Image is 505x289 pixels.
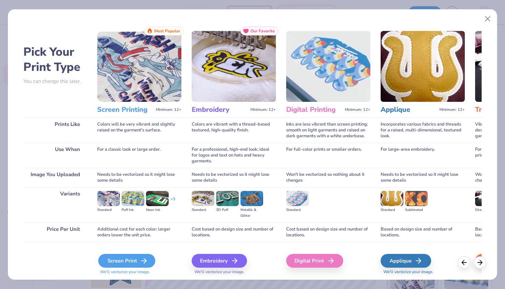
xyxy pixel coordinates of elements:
[250,29,275,33] span: Our Favorite
[23,168,87,187] div: Image You Uploaded
[381,143,465,168] div: For large-area embroidery.
[216,191,239,206] img: 3D Puff
[97,105,153,114] h3: Screen Printing
[439,107,465,112] span: Minimum: 12+
[240,207,263,219] div: Metallic & Glitter
[97,191,120,206] img: Standard
[381,168,465,187] div: Needs to be vectorized so it might lose some details
[286,207,309,213] div: Standard
[286,254,343,268] div: Digital Print
[170,196,175,208] div: + 3
[23,118,87,143] div: Prints Like
[23,78,87,84] p: You can change this later.
[23,44,87,75] h2: Pick Your Print Type
[192,105,248,114] h3: Embroidery
[286,143,370,168] div: For full-color prints or smaller orders.
[475,207,498,213] div: Direct-to-film
[192,168,276,187] div: Needs to be vectorized so it might lose some details
[381,223,465,242] div: Based on design size and number of locations.
[156,107,181,112] span: Minimum: 12+
[146,207,169,213] div: Neon Ink
[97,118,181,143] div: Colors will be very vibrant and slightly raised on the garment's surface.
[286,223,370,242] div: Cost based on design size and number of locations.
[475,191,498,206] img: Direct-to-film
[23,223,87,242] div: Price Per Unit
[23,143,87,168] div: Use When
[286,168,370,187] div: Won't be vectorized so nothing about it changes
[286,31,370,102] img: Digital Printing
[97,168,181,187] div: Needs to be vectorized so it might lose some details
[216,207,239,213] div: 3D Puff
[481,12,494,25] button: Close
[23,187,87,223] div: Variants
[192,118,276,143] div: Colors are vibrant with a thread-based textured, high-quality finish.
[286,105,342,114] h3: Digital Printing
[381,254,431,268] div: Applique
[286,191,309,206] img: Standard
[97,223,181,242] div: Additional cost for each color; larger orders lower the unit price.
[381,31,465,102] img: Applique
[192,269,276,275] span: We'll vectorize your image.
[97,143,181,168] div: For a classic look or large order.
[381,105,437,114] h3: Applique
[192,143,276,168] div: For a professional, high-end look; ideal for logos and text on hats and heavy garments.
[192,31,276,102] img: Embroidery
[192,223,276,242] div: Cost based on design size and number of locations.
[405,191,428,206] img: Sublimated
[250,107,276,112] span: Minimum: 12+
[154,29,180,33] span: Most Popular
[192,191,214,206] img: Standard
[405,207,428,213] div: Sublimated
[146,191,169,206] img: Neon Ink
[381,191,403,206] img: Standard
[345,107,370,112] span: Minimum: 12+
[97,269,181,275] span: We'll vectorize your image.
[192,254,247,268] div: Embroidery
[192,207,214,213] div: Standard
[240,191,263,206] img: Metallic & Glitter
[98,254,155,268] div: Screen Print
[381,207,403,213] div: Standard
[122,207,144,213] div: Puff Ink
[286,118,370,143] div: Inks are less vibrant than screen printing; smooth on light garments and raised on dark garments ...
[381,118,465,143] div: Incorporates various fabrics and threads for a raised, multi-dimensional, textured look.
[97,31,181,102] img: Screen Printing
[381,269,465,275] span: We'll vectorize your image.
[122,191,144,206] img: Puff Ink
[97,207,120,213] div: Standard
